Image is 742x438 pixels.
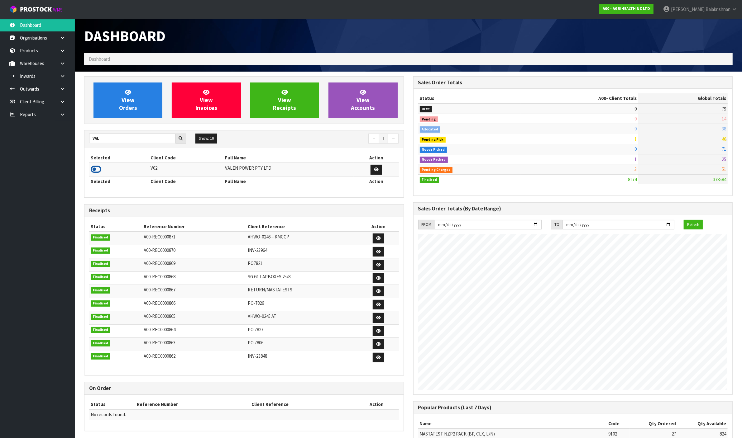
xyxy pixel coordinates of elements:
span: A00-REC0000867 [144,287,175,293]
span: Dashboard [84,27,165,45]
a: → [388,134,399,144]
td: V02 [149,163,223,176]
span: [PERSON_NAME] [671,6,705,12]
th: Reference Number [135,399,250,409]
th: Action [354,399,399,409]
span: Finalised [91,327,110,333]
span: A00-REC0000863 [144,340,175,346]
th: Action [354,176,399,186]
span: AHWO-0246 – KMCCP [248,234,289,240]
span: 3 [634,166,637,172]
span: 0 [634,146,637,152]
span: A00-REC0000864 [144,327,175,332]
span: 38 [722,126,726,132]
td: VALEN POWER PTY LTD [223,163,354,176]
th: Selected [89,176,149,186]
a: ViewAccounts [328,82,397,118]
span: A00-REC0000870 [144,247,175,253]
span: A00-REC0000865 [144,313,175,319]
th: Code [607,419,630,429]
span: INV-23964 [248,247,267,253]
span: SG G1 LAPBOXES 25/8 [248,274,290,280]
span: 0 [634,116,637,122]
span: Pending [420,116,438,123]
th: Reference Number [142,222,246,232]
span: Finalised [91,247,110,254]
span: Finalised [91,314,110,320]
th: Global Totals [638,93,728,103]
span: Finalised [420,177,439,183]
th: Status [89,399,135,409]
span: Allocated [420,126,441,133]
span: Finalised [91,340,110,346]
h3: Popular Products (Last 7 Days) [418,405,728,411]
span: Goods Packed [420,157,448,163]
span: A00-REC0000869 [144,260,175,266]
span: Finalised [91,287,110,294]
th: Client Reference [250,399,354,409]
h3: Sales Order Totals (By Date Range) [418,206,728,212]
span: Draft [420,106,432,112]
span: Pending Charges [420,167,453,173]
span: Dashboard [89,56,110,62]
span: 46 [722,136,726,142]
button: Show: 10 [195,134,217,144]
span: Finalised [91,300,110,307]
a: ViewReceipts [250,82,319,118]
span: 0 [634,126,637,132]
nav: Page navigation [249,134,399,144]
span: View Receipts [273,88,296,112]
td: No records found. [89,409,399,419]
th: - Client Totals [520,93,638,103]
span: 25 [722,156,726,162]
th: Action [354,153,399,163]
span: View Invoices [195,88,217,112]
th: Full Name [223,176,354,186]
th: Status [89,222,142,232]
div: FROM [418,220,435,230]
th: Full Name [223,153,354,163]
input: Search clients [89,134,175,143]
span: Pending Pick [420,137,446,143]
img: cube-alt.png [9,5,17,13]
th: Client Code [149,153,223,163]
span: RETURN/MASTATESTS [248,287,292,293]
span: PO-7826 [248,300,264,306]
span: 8174 [628,177,637,182]
span: ProStock [20,5,52,13]
th: Client Code [149,176,223,186]
button: Refresh [684,220,703,230]
th: Name [418,419,607,429]
span: 1 [634,136,637,142]
a: A00 - AGRIHEALTH NZ LTD [599,4,653,14]
span: Finalised [91,234,110,241]
span: Goods Picked [420,147,447,153]
span: Balakrishnan [706,6,730,12]
span: A00-REC0000868 [144,274,175,280]
th: Action [358,222,399,232]
span: A00-REC0000866 [144,300,175,306]
th: Qty Ordered [630,419,677,429]
span: 14 [722,116,726,122]
th: Client Reference [246,222,358,232]
h3: On Order [89,385,399,391]
a: ViewOrders [93,82,162,118]
span: Finalised [91,274,110,280]
span: Finalised [91,353,110,360]
span: 1 [634,156,637,162]
span: PO7821 [248,260,262,266]
small: WMS [53,7,63,13]
a: ViewInvoices [172,82,241,118]
span: A00-REC0000871 [144,234,175,240]
a: ← [368,134,379,144]
h3: Sales Order Totals [418,80,728,86]
div: TO [551,220,562,230]
span: PO 7827 [248,327,263,332]
span: 378584 [713,177,726,182]
span: PO 7806 [248,340,263,346]
span: Finalised [91,261,110,267]
th: Status [418,93,520,103]
span: 71 [722,146,726,152]
span: View Orders [119,88,137,112]
span: AHWO-0245 AT [248,313,276,319]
